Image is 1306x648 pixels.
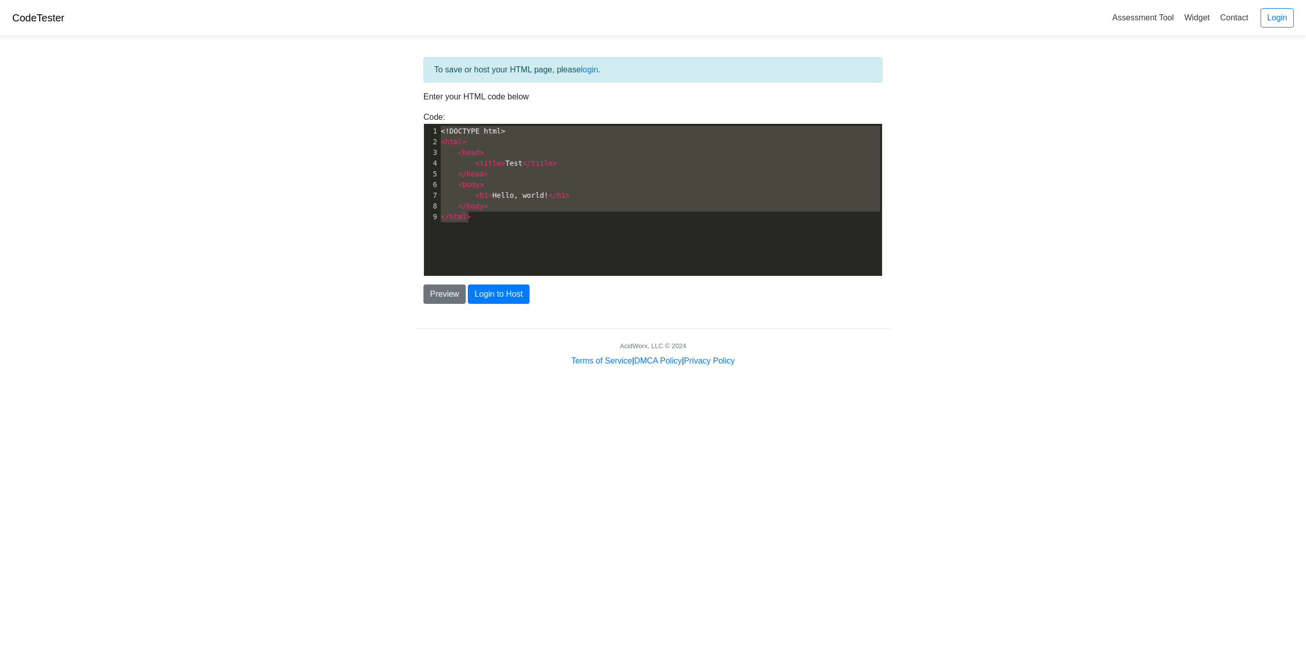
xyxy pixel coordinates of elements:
[1216,9,1252,26] a: Contact
[1108,9,1178,26] a: Assessment Tool
[467,202,484,210] span: body
[424,190,439,201] div: 7
[480,191,488,199] span: h1
[458,180,462,189] span: <
[1180,9,1214,26] a: Widget
[441,213,449,221] span: </
[480,159,501,167] span: title
[12,12,64,23] a: CodeTester
[557,191,566,199] span: h1
[581,65,598,74] a: login
[501,159,505,167] span: >
[571,356,632,365] a: Terms of Service
[441,191,570,199] span: Hello, world!
[441,127,505,135] span: <!DOCTYPE html>
[571,355,735,367] div: | |
[467,170,484,178] span: head
[441,138,445,146] span: <
[449,213,467,221] span: html
[484,170,488,178] span: >
[424,212,439,222] div: 9
[424,158,439,169] div: 4
[424,126,439,137] div: 1
[462,180,480,189] span: body
[467,213,471,221] span: >
[480,180,484,189] span: >
[475,159,479,167] span: <
[462,148,480,157] span: head
[458,170,467,178] span: </
[424,147,439,158] div: 3
[441,159,557,167] span: Test
[424,201,439,212] div: 8
[634,356,682,365] a: DMCA Policy
[423,284,466,304] button: Preview
[552,159,557,167] span: >
[475,191,479,199] span: <
[684,356,735,365] a: Privacy Policy
[445,138,462,146] span: html
[484,202,488,210] span: >
[423,91,883,103] p: Enter your HTML code below
[620,341,686,351] div: AcidWorx, LLC © 2024
[458,202,467,210] span: </
[462,138,466,146] span: >
[424,137,439,147] div: 2
[488,191,492,199] span: >
[424,179,439,190] div: 6
[424,169,439,179] div: 5
[548,191,557,199] span: </
[531,159,552,167] span: title
[416,111,890,276] div: Code:
[1261,8,1294,28] a: Login
[565,191,569,199] span: >
[458,148,462,157] span: <
[468,284,529,304] button: Login to Host
[423,57,883,83] div: To save or host your HTML page, please .
[480,148,484,157] span: >
[522,159,531,167] span: </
